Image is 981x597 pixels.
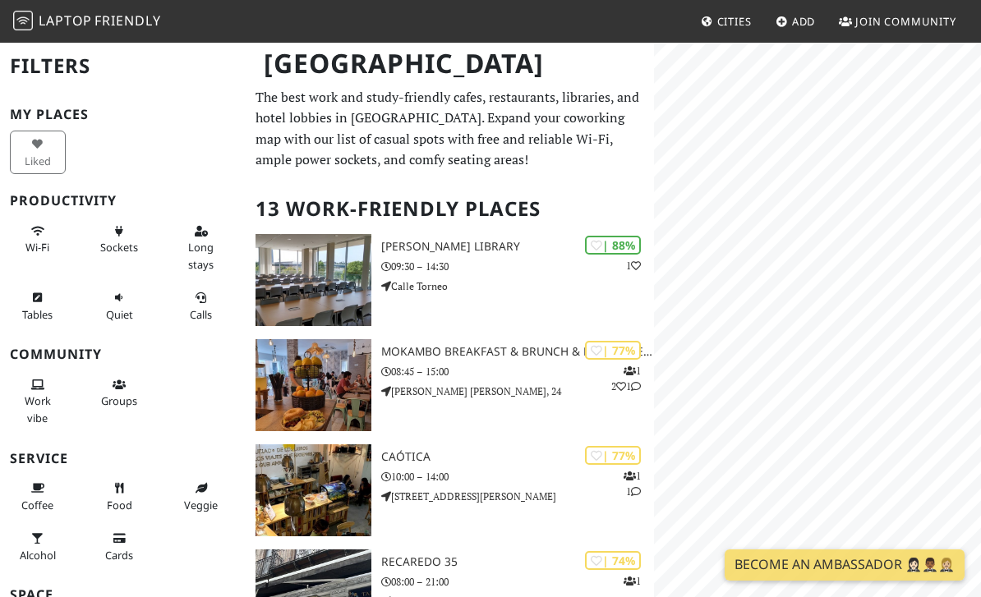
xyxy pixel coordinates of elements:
span: Work-friendly tables [22,307,53,322]
button: Sockets [92,218,148,261]
div: | 74% [585,551,641,570]
span: People working [25,393,51,425]
a: Felipe González Márquez Library | 88% 1 [PERSON_NAME] Library 09:30 – 14:30 Calle Torneo [246,234,655,326]
button: Quiet [92,284,148,328]
h3: My Places [10,107,236,122]
h3: Mokambo Breakfast & Brunch & Lunch [GEOGRAPHIC_DATA] [381,345,654,359]
button: Calls [173,284,229,328]
button: Tables [10,284,66,328]
div: | 77% [585,341,641,360]
button: Wi-Fi [10,218,66,261]
h2: 13 Work-Friendly Places [256,184,645,234]
img: LaptopFriendly [13,11,33,30]
span: Stable Wi-Fi [25,240,49,255]
button: Coffee [10,475,66,518]
h3: Productivity [10,193,236,209]
span: Credit cards [105,548,133,563]
span: Veggie [184,498,218,512]
a: Join Community [832,7,963,36]
p: 08:00 – 21:00 [381,574,654,590]
p: 1 2 1 [611,363,641,394]
button: Groups [92,371,148,415]
p: The best work and study-friendly cafes, restaurants, libraries, and hotel lobbies in [GEOGRAPHIC_... [256,87,645,171]
span: Quiet [106,307,133,322]
button: Long stays [173,218,229,278]
p: 08:45 – 15:00 [381,364,654,379]
p: 1 [624,573,641,589]
a: Cities [694,7,758,36]
button: Food [92,475,148,518]
span: Long stays [188,240,214,271]
h2: Filters [10,41,236,91]
h1: [GEOGRAPHIC_DATA] [251,41,652,86]
img: Mokambo Breakfast & Brunch & Lunch Sevilla [256,339,372,431]
span: Join Community [855,14,956,29]
span: Group tables [101,393,137,408]
h3: Community [10,347,236,362]
img: Felipe González Márquez Library [256,234,372,326]
h3: [PERSON_NAME] Library [381,240,654,254]
span: Add [792,14,816,29]
h3: Caótica [381,450,654,464]
div: | 88% [585,236,641,255]
h3: Service [10,451,236,466]
a: LaptopFriendly LaptopFriendly [13,7,161,36]
span: Alcohol [20,548,56,563]
p: 1 [626,258,641,273]
p: [PERSON_NAME] [PERSON_NAME], 24 [381,383,654,399]
button: Work vibe [10,371,66,431]
span: Coffee [21,498,53,512]
div: | 77% [585,446,641,465]
h3: Recaredo 35 [381,555,654,569]
a: Caótica | 77% 11 Caótica 10:00 – 14:00 [STREET_ADDRESS][PERSON_NAME] [246,444,655,536]
span: Food [107,498,132,512]
img: Caótica [256,444,372,536]
span: Power sockets [100,240,138,255]
a: Mokambo Breakfast & Brunch & Lunch Sevilla | 77% 121 Mokambo Breakfast & Brunch & Lunch [GEOGRAPH... [246,339,655,431]
span: Laptop [39,11,92,30]
span: Video/audio calls [190,307,212,322]
span: Cities [717,14,752,29]
span: Friendly [94,11,160,30]
p: 1 1 [624,468,641,499]
button: Cards [92,525,148,568]
p: Calle Torneo [381,278,654,294]
p: 10:00 – 14:00 [381,469,654,484]
a: Become an Ambassador 🤵🏻‍♀️🤵🏾‍♂️🤵🏼‍♀️ [725,549,965,581]
p: 09:30 – 14:30 [381,259,654,274]
button: Alcohol [10,525,66,568]
p: [STREET_ADDRESS][PERSON_NAME] [381,489,654,504]
button: Veggie [173,475,229,518]
a: Add [769,7,822,36]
